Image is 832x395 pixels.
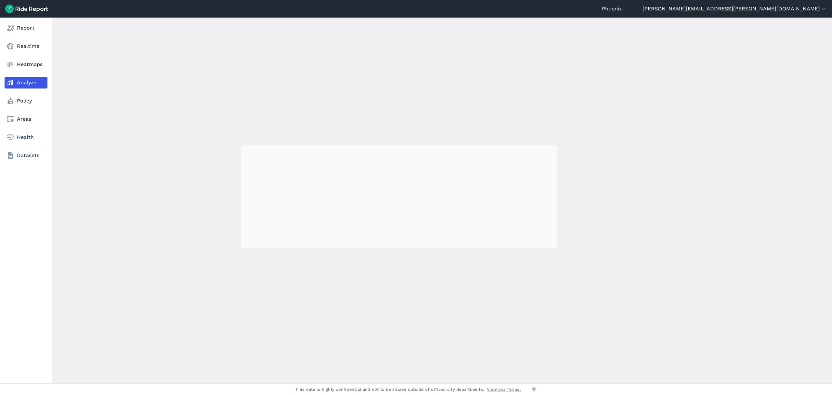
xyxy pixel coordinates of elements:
a: Policy [5,95,47,107]
a: View our Terms. [487,386,521,392]
div: loading [21,18,832,383]
div: loading [241,145,557,248]
a: Realtime [5,40,47,52]
a: Areas [5,113,47,125]
a: Heatmaps [5,59,47,70]
a: Analyze [5,77,47,89]
button: [PERSON_NAME][EMAIL_ADDRESS][PERSON_NAME][DOMAIN_NAME] [643,5,827,13]
a: Phoenix [602,5,622,13]
a: Report [5,22,47,34]
a: Health [5,131,47,143]
a: Datasets [5,150,47,161]
img: Ride Report [5,5,48,13]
